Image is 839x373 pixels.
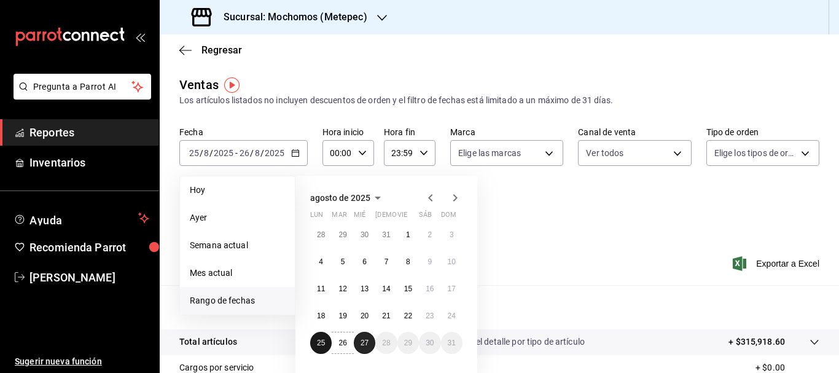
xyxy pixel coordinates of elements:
[404,312,412,320] abbr: 22 de agosto de 2025
[375,251,397,273] button: 7 de agosto de 2025
[419,278,440,300] button: 16 de agosto de 2025
[419,211,432,224] abbr: sábado
[322,128,374,136] label: Hora inicio
[728,336,785,348] p: + $315,918.60
[375,211,448,224] abbr: jueves
[441,251,462,273] button: 10 de agosto de 2025
[382,339,390,347] abbr: 28 de agosto de 2025
[354,211,365,224] abbr: miércoles
[384,128,435,136] label: Hora fin
[404,285,412,293] abbr: 15 de agosto de 2025
[382,230,390,239] abbr: 31 de julio de 2025
[179,94,819,107] div: Los artículos listados no incluyen descuentos de orden y el filtro de fechas está limitado a un m...
[203,148,209,158] input: --
[427,230,432,239] abbr: 2 de agosto de 2025
[310,305,332,327] button: 18 de agosto de 2025
[190,267,285,280] span: Mes actual
[189,148,200,158] input: --
[404,339,412,347] abbr: 29 de agosto de 2025
[310,251,332,273] button: 4 de agosto de 2025
[29,124,149,141] span: Reportes
[354,332,375,354] button: 27 de agosto de 2025
[310,193,370,203] span: agosto de 2025
[332,332,353,354] button: 26 de agosto de 2025
[441,305,462,327] button: 24 de agosto de 2025
[448,312,456,320] abbr: 24 de agosto de 2025
[397,278,419,300] button: 15 de agosto de 2025
[375,305,397,327] button: 21 de agosto de 2025
[441,224,462,246] button: 3 de agosto de 2025
[382,285,390,293] abbr: 14 de agosto de 2025
[310,332,332,354] button: 25 de agosto de 2025
[14,74,151,100] button: Pregunta a Parrot AI
[426,312,434,320] abbr: 23 de agosto de 2025
[361,285,369,293] abbr: 13 de agosto de 2025
[354,224,375,246] button: 30 de julio de 2025
[201,44,242,56] span: Regresar
[235,148,238,158] span: -
[338,285,346,293] abbr: 12 de agosto de 2025
[397,211,407,224] abbr: viernes
[332,251,353,273] button: 5 de agosto de 2025
[332,305,353,327] button: 19 de agosto de 2025
[317,230,325,239] abbr: 28 de julio de 2025
[310,211,323,224] abbr: lunes
[319,257,323,266] abbr: 4 de agosto de 2025
[586,147,623,159] span: Ver todos
[419,305,440,327] button: 23 de agosto de 2025
[200,148,203,158] span: /
[354,251,375,273] button: 6 de agosto de 2025
[214,10,367,25] h3: Sucursal: Mochomos (Metepec)
[190,184,285,197] span: Hoy
[15,355,149,368] span: Sugerir nueva función
[361,339,369,347] abbr: 27 de agosto de 2025
[361,312,369,320] abbr: 20 de agosto de 2025
[179,44,242,56] button: Regresar
[332,278,353,300] button: 12 de agosto de 2025
[375,224,397,246] button: 31 de julio de 2025
[338,339,346,347] abbr: 26 de agosto de 2025
[179,128,308,136] label: Fecha
[310,278,332,300] button: 11 de agosto de 2025
[427,257,432,266] abbr: 9 de agosto de 2025
[450,128,563,136] label: Marca
[706,128,819,136] label: Tipo de orden
[190,294,285,307] span: Rango de fechas
[332,211,346,224] abbr: martes
[406,230,410,239] abbr: 1 de agosto de 2025
[426,339,434,347] abbr: 30 de agosto de 2025
[448,257,456,266] abbr: 10 de agosto de 2025
[397,305,419,327] button: 22 de agosto de 2025
[458,147,521,159] span: Elige las marcas
[224,77,240,93] img: Tooltip marker
[135,32,145,42] button: open_drawer_menu
[260,148,264,158] span: /
[332,224,353,246] button: 29 de julio de 2025
[362,257,367,266] abbr: 6 de agosto de 2025
[264,148,285,158] input: ----
[190,239,285,252] span: Semana actual
[714,147,797,159] span: Elige los tipos de orden
[317,285,325,293] abbr: 11 de agosto de 2025
[341,257,345,266] abbr: 5 de agosto de 2025
[419,251,440,273] button: 9 de agosto de 2025
[29,239,149,256] span: Recomienda Parrot
[406,257,410,266] abbr: 8 de agosto de 2025
[397,332,419,354] button: 29 de agosto de 2025
[179,76,219,94] div: Ventas
[397,251,419,273] button: 8 de agosto de 2025
[419,332,440,354] button: 30 de agosto de 2025
[317,339,325,347] abbr: 25 de agosto de 2025
[354,278,375,300] button: 13 de agosto de 2025
[426,285,434,293] abbr: 16 de agosto de 2025
[382,312,390,320] abbr: 21 de agosto de 2025
[317,312,325,320] abbr: 18 de agosto de 2025
[354,305,375,327] button: 20 de agosto de 2025
[578,128,691,136] label: Canal de venta
[310,190,385,205] button: agosto de 2025
[397,224,419,246] button: 1 de agosto de 2025
[250,148,254,158] span: /
[419,224,440,246] button: 2 de agosto de 2025
[735,256,819,271] button: Exportar a Excel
